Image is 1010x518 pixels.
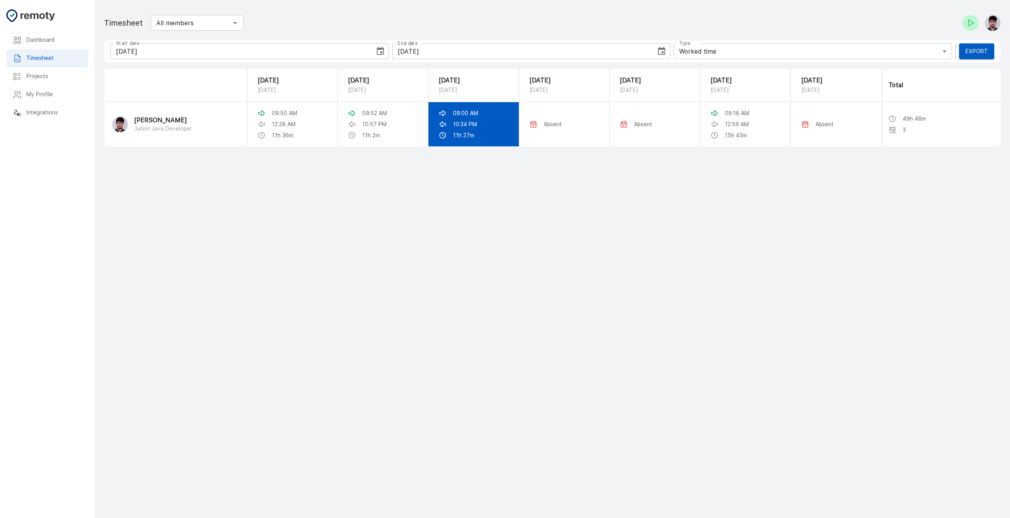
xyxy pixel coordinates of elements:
[711,85,780,95] p: [DATE]
[725,120,749,128] p: 12:59 AM
[348,85,418,95] p: [DATE]
[110,43,369,59] input: mm/dd/yyyy
[711,76,780,85] p: [DATE]
[529,76,599,85] p: [DATE]
[26,36,82,45] h6: Dashboard
[673,43,952,59] div: Worked time
[439,76,509,85] p: [DATE]
[544,120,562,128] p: Absent
[26,72,82,81] h6: Projects
[963,15,978,31] button: Check-in
[104,17,143,29] h1: Timesheet
[272,120,296,128] p: 12:28 AM
[362,120,387,128] p: 10:57 PM
[272,131,293,139] p: 11h 36m
[439,85,509,95] p: [DATE]
[679,40,690,47] label: Type
[348,76,418,85] p: [DATE]
[134,116,192,125] p: [PERSON_NAME]
[26,54,82,63] h6: Timesheet
[453,109,478,117] p: 09:00 AM
[6,86,88,104] div: My Profile
[6,104,88,122] div: Integrations
[362,109,387,117] p: 09:52 AM
[453,131,474,139] p: 11h 27m
[959,43,994,59] button: Export
[134,125,192,133] p: Junior Java Developer
[398,40,417,47] label: End date
[725,131,747,139] p: 15h 43m
[529,85,599,95] p: [DATE]
[725,109,749,117] p: 09:16 AM
[801,85,872,95] p: [DATE]
[634,120,652,128] p: Absent
[985,15,1001,31] img: Mohammed Noman
[26,90,82,99] h6: My Profile
[6,31,88,49] div: Dashboard
[258,76,327,85] p: [DATE]
[26,108,82,117] h6: Integrations
[362,131,380,139] p: 11h 2m
[372,43,388,59] button: Choose date, selected date is Sep 24, 2025
[903,115,926,123] p: 49h 48m
[888,80,994,90] p: Total
[620,85,690,95] p: [DATE]
[654,43,670,59] button: Choose date, selected date is Sep 30, 2025
[230,17,241,28] button: Open
[815,120,834,128] p: Absent
[453,120,477,128] p: 10:34 PM
[982,12,1001,34] button: Mohammed Noman
[903,126,906,134] p: 3
[116,40,139,47] label: Start date
[272,109,297,117] p: 09:50 AM
[6,49,88,67] div: Timesheet
[112,116,128,132] img: Mohammed Noman
[104,69,1001,146] table: sticky table
[392,43,651,59] input: mm/dd/yyyy
[6,67,88,86] div: Projects
[801,76,872,85] p: [DATE]
[258,85,327,95] p: [DATE]
[620,76,690,85] p: [DATE]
